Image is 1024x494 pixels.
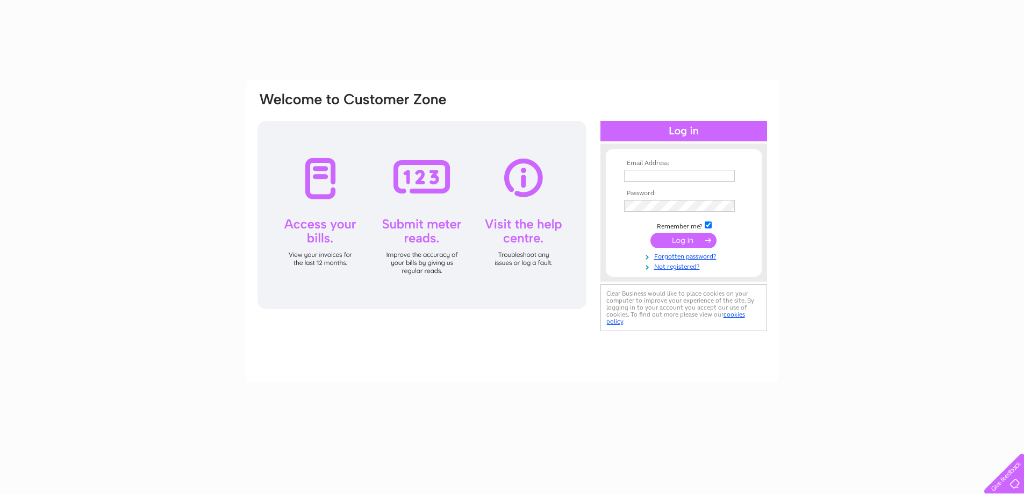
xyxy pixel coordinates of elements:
[624,250,746,261] a: Forgotten password?
[621,220,746,231] td: Remember me?
[650,233,717,248] input: Submit
[600,284,767,331] div: Clear Business would like to place cookies on your computer to improve your experience of the sit...
[621,160,746,167] th: Email Address:
[621,190,746,197] th: Password:
[624,261,746,271] a: Not registered?
[606,311,745,325] a: cookies policy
